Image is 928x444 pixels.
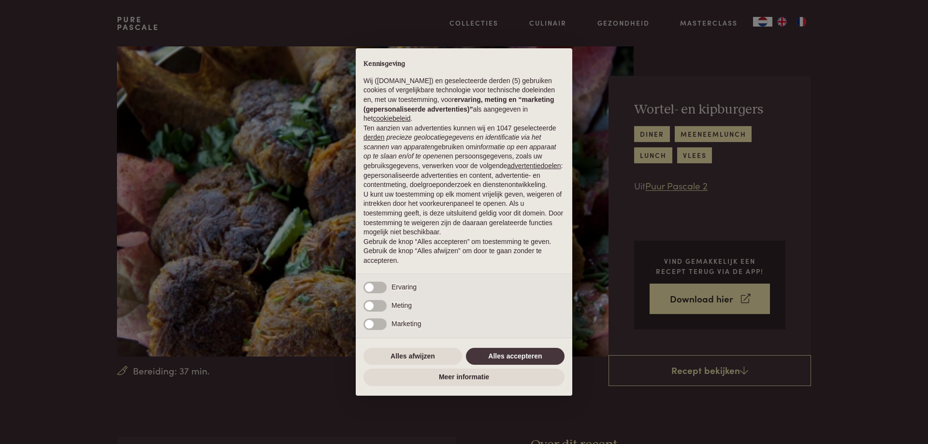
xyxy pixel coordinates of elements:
button: Alles afwijzen [363,348,462,365]
a: cookiebeleid [373,115,410,122]
p: Wij ([DOMAIN_NAME]) en geselecteerde derden (5) gebruiken cookies of vergelijkbare technologie vo... [363,76,565,124]
span: Ervaring [391,283,417,291]
span: Meting [391,301,412,309]
button: Alles accepteren [466,348,565,365]
p: Gebruik de knop “Alles accepteren” om toestemming te geven. Gebruik de knop “Alles afwijzen” om d... [363,237,565,266]
p: U kunt uw toestemming op elk moment vrijelijk geven, weigeren of intrekken door het voorkeurenpan... [363,190,565,237]
span: Marketing [391,320,421,328]
em: informatie op een apparaat op te slaan en/of te openen [363,143,556,160]
button: advertentiedoelen [507,161,561,171]
button: derden [363,133,385,143]
strong: ervaring, meting en “marketing (gepersonaliseerde advertenties)” [363,96,554,113]
button: Meer informatie [363,369,565,386]
h2: Kennisgeving [363,60,565,69]
p: Ten aanzien van advertenties kunnen wij en 1047 geselecteerde gebruiken om en persoonsgegevens, z... [363,124,565,190]
em: precieze geolocatiegegevens en identificatie via het scannen van apparaten [363,133,541,151]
